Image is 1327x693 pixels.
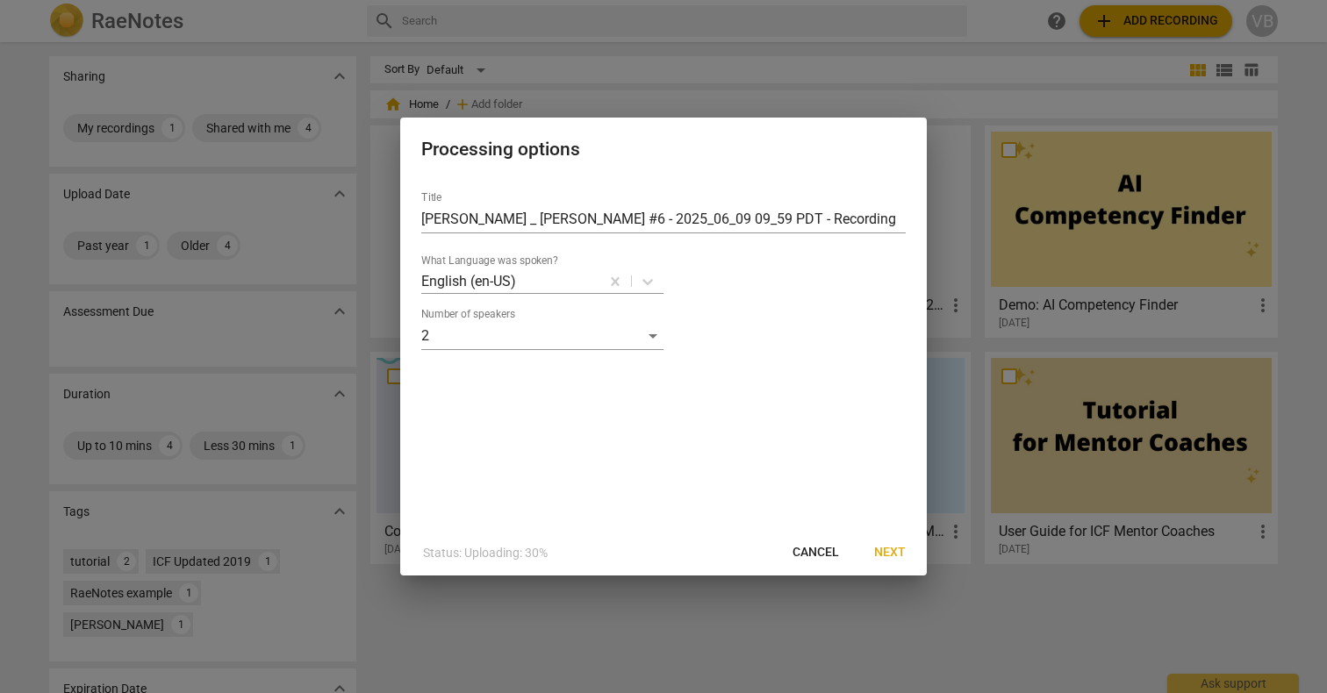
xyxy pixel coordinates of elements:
h2: Processing options [421,139,906,161]
button: Cancel [778,537,853,568]
button: Next [860,537,920,568]
span: Next [874,544,906,561]
p: Status: Uploading: 30% [423,544,548,562]
label: Number of speakers [421,310,515,320]
span: Cancel [793,544,839,561]
div: 2 [421,322,663,350]
label: What Language was spoken? [421,256,558,267]
p: English (en-US) [421,271,516,291]
label: Title [421,193,441,204]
